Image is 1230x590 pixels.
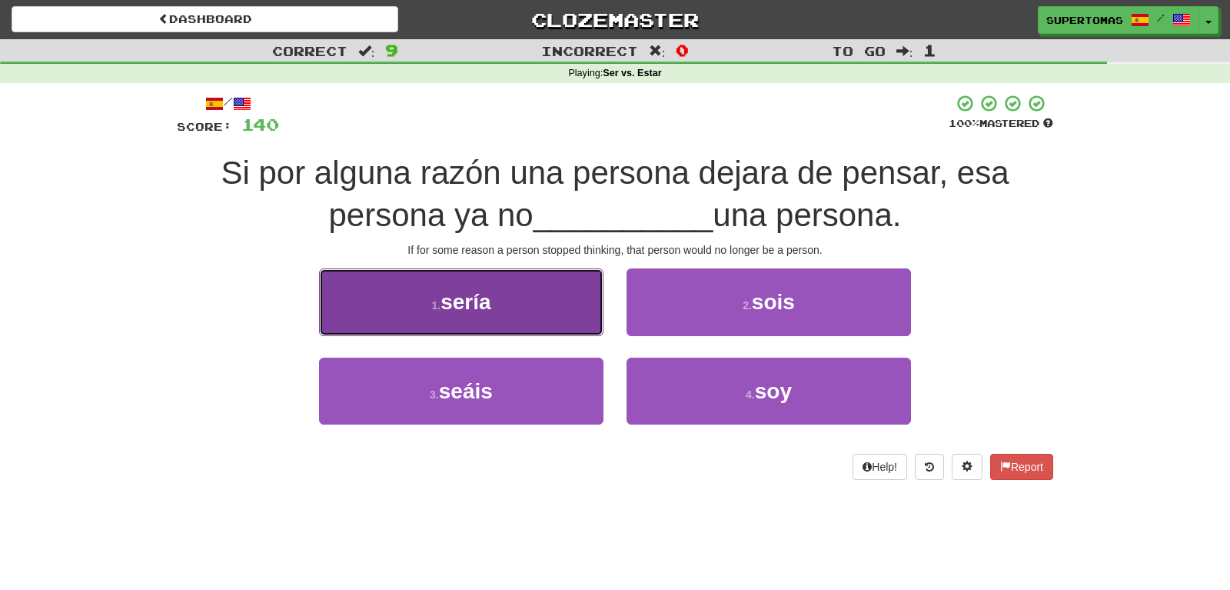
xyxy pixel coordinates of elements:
[713,197,901,233] span: una persona.
[439,379,493,403] span: seáis
[319,268,603,335] button: 1.sería
[746,388,755,401] small: 4 .
[177,242,1053,258] div: If for some reason a person stopped thinking, that person would no longer be a person.
[949,117,1053,131] div: Mastered
[676,41,689,59] span: 0
[990,454,1053,480] button: Report
[896,45,913,58] span: :
[430,388,439,401] small: 3 .
[440,290,490,314] span: sería
[534,197,713,233] span: __________
[541,43,638,58] span: Incorrect
[603,68,661,78] strong: Ser vs. Estar
[949,117,979,129] span: 100 %
[421,6,808,33] a: Clozemaster
[649,45,666,58] span: :
[241,115,279,134] span: 140
[755,379,792,403] span: soy
[627,268,911,335] button: 2.sois
[853,454,907,480] button: Help!
[431,299,440,312] small: 1 .
[177,94,279,113] div: /
[627,358,911,425] button: 4.soy
[221,155,1009,233] span: Si por alguna razón una persona dejara de pensar, esa persona ya no
[1046,13,1123,27] span: SuperTomas
[923,41,936,59] span: 1
[319,358,603,425] button: 3.seáis
[385,41,398,59] span: 9
[1038,6,1199,34] a: SuperTomas /
[358,45,375,58] span: :
[1157,12,1165,23] span: /
[743,299,752,312] small: 2 .
[272,43,347,58] span: Correct
[832,43,886,58] span: To go
[177,120,232,133] span: Score:
[752,290,795,314] span: sois
[12,6,398,32] a: Dashboard
[915,454,944,480] button: Round history (alt+y)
